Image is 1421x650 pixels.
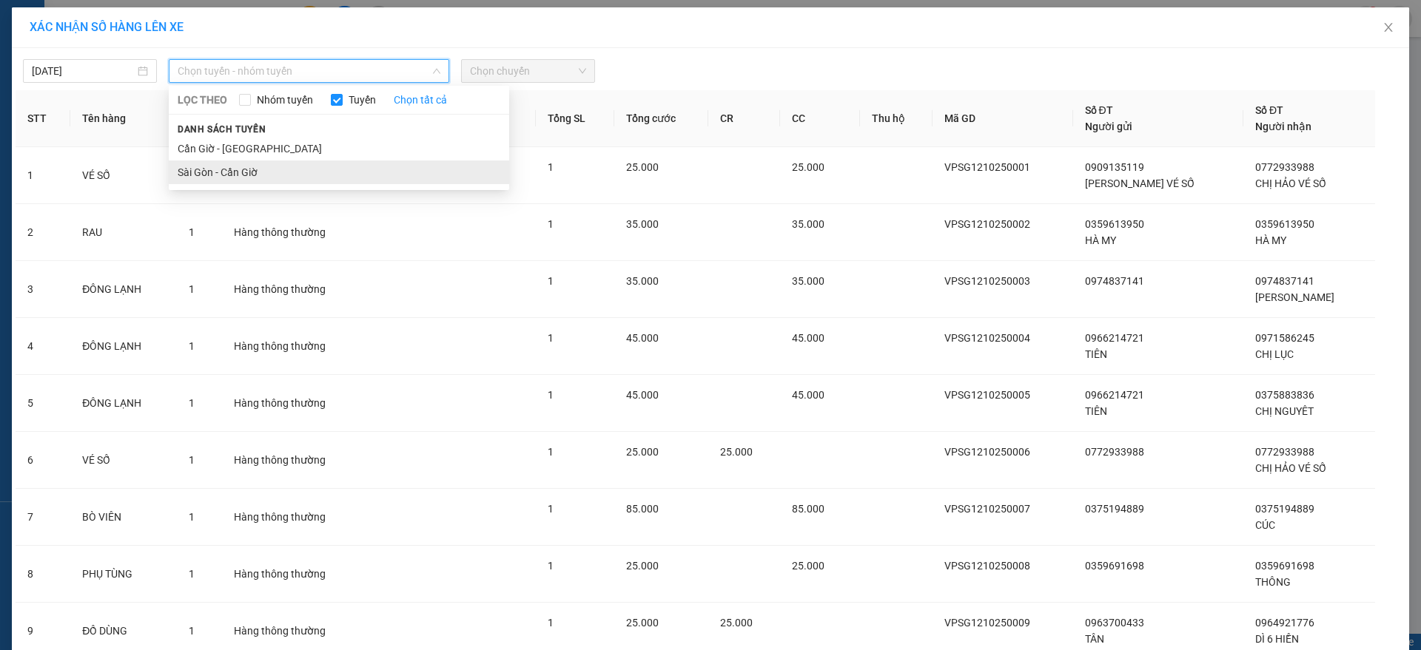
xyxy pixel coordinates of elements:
span: TÂN [1085,633,1104,645]
span: 1 [548,389,554,401]
td: ĐÔNG LẠNH [70,261,177,318]
span: 35.000 [626,218,659,230]
span: 0772933988 [1255,161,1314,173]
span: 1 [548,218,554,230]
span: TIÊN [1085,405,1107,417]
td: 8 [16,546,70,603]
span: Số ĐT [1255,104,1283,116]
img: logo.jpg [19,18,93,92]
th: Tên hàng [70,90,177,147]
span: [PERSON_NAME] [1255,291,1334,303]
span: 0359691698 [1085,560,1144,572]
td: ĐÔNG LẠNH [70,318,177,375]
span: 1 [189,625,195,637]
span: 45.000 [626,389,659,401]
span: close [1383,21,1394,33]
span: Người nhận [1255,121,1311,132]
span: 1 [548,560,554,572]
span: 1 [548,617,554,629]
span: VPSG1210250009 [944,617,1030,629]
span: 0375883836 [1255,389,1314,401]
a: Chọn tất cả [394,92,447,108]
td: PHỤ TÙNG [70,546,177,603]
td: Hàng thông thường [222,261,370,318]
span: 0375194889 [1085,503,1144,515]
span: 0966214721 [1085,332,1144,344]
span: 0359613950 [1085,218,1144,230]
span: 1 [548,332,554,344]
span: 85.000 [626,503,659,515]
td: 6 [16,432,70,489]
span: 1 [189,283,195,295]
td: Hàng thông thường [222,489,370,546]
span: 1 [189,226,195,238]
span: 0909135119 [1085,161,1144,173]
th: CR [708,90,780,147]
span: CHỊ NGUYÊT [1255,405,1314,417]
span: 0964921776 [1255,617,1314,629]
span: 0963700433 [1085,617,1144,629]
span: 1 [548,275,554,287]
span: 25.000 [792,560,824,572]
td: BÒ VIÊN [70,489,177,546]
span: Danh sách tuyến [169,123,275,136]
td: VÉ SỐ [70,432,177,489]
span: THÔNG [1255,576,1291,588]
span: [PERSON_NAME] VÉ SỐ [1085,177,1195,189]
span: XÁC NHẬN SỐ HÀNG LÊN XE [30,20,184,34]
span: 0974837141 [1085,275,1144,287]
b: Thành Phúc Bus [19,95,75,165]
td: ĐÔNG LẠNH [70,375,177,432]
th: Thu hộ [860,90,933,147]
span: HÀ MY [1085,234,1116,246]
span: 0375194889 [1255,503,1314,515]
input: 12/10/2025 [32,63,135,79]
span: 25.000 [792,161,824,173]
th: CC [780,90,860,147]
span: 1 [548,503,554,515]
span: 25.000 [626,617,659,629]
span: 1 [189,397,195,409]
span: 0772933988 [1085,446,1144,458]
td: Hàng thông thường [222,318,370,375]
span: VPSG1210250006 [944,446,1030,458]
span: 0359691698 [1255,560,1314,572]
td: 1 [16,147,70,204]
span: 25.000 [626,560,659,572]
span: VPSG1210250002 [944,218,1030,230]
span: VPSG1210250004 [944,332,1030,344]
b: Gửi khách hàng [91,21,147,91]
span: CHỊ HẢO VÉ SỐ [1255,177,1326,189]
span: 25.000 [626,161,659,173]
span: 0772933988 [1255,446,1314,458]
span: Chọn chuyến [470,60,586,82]
th: Tổng cước [614,90,708,147]
td: Hàng thông thường [222,432,370,489]
span: VPSG1210250001 [944,161,1030,173]
span: VPSG1210250008 [944,560,1030,572]
span: 0974837141 [1255,275,1314,287]
td: Hàng thông thường [222,204,370,261]
button: Close [1368,7,1409,49]
span: CHỊ HẢO VÉ SỐ [1255,462,1326,474]
span: HÀ MY [1255,234,1286,246]
span: 35.000 [792,275,824,287]
span: LỌC THEO [178,92,227,108]
td: VÉ SỐ [70,147,177,204]
span: CHỊ LỤC [1255,348,1294,360]
span: 1 [189,340,195,352]
span: 85.000 [792,503,824,515]
th: Tổng SL [536,90,614,147]
td: 5 [16,375,70,432]
span: 45.000 [626,332,659,344]
span: 25.000 [626,446,659,458]
td: Hàng thông thường [222,375,370,432]
span: Chọn tuyến - nhóm tuyến [178,60,440,82]
td: 2 [16,204,70,261]
span: 45.000 [792,389,824,401]
span: 25.000 [720,617,753,629]
span: TIÊN [1085,348,1107,360]
span: 1 [189,568,195,580]
li: Cần Giờ - [GEOGRAPHIC_DATA] [169,137,509,160]
span: 35.000 [626,275,659,287]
